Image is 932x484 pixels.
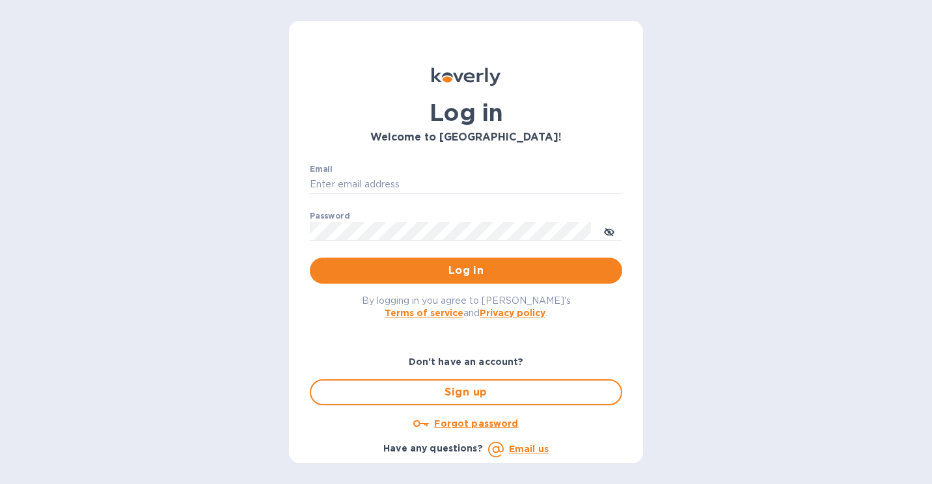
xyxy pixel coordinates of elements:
[509,444,549,454] a: Email us
[310,212,349,220] label: Password
[310,379,622,405] button: Sign up
[596,218,622,244] button: toggle password visibility
[385,308,463,318] a: Terms of service
[432,68,500,86] img: Koverly
[409,356,524,367] b: Don't have an account?
[310,165,333,173] label: Email
[362,295,571,318] span: By logging in you agree to [PERSON_NAME]'s and .
[310,258,622,284] button: Log in
[310,131,622,144] h3: Welcome to [GEOGRAPHIC_DATA]!
[322,384,610,400] span: Sign up
[434,418,518,429] u: Forgot password
[320,263,612,278] span: Log in
[310,175,622,195] input: Enter email address
[480,308,545,318] a: Privacy policy
[310,99,622,126] h1: Log in
[383,443,483,453] b: Have any questions?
